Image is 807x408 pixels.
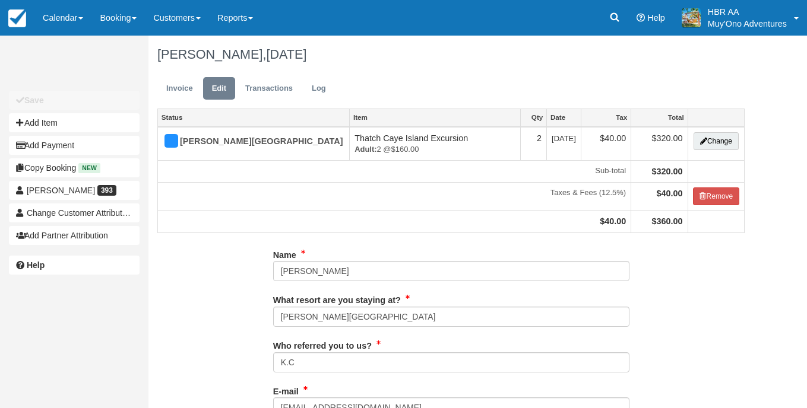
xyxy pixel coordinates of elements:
p: HBR AA [708,6,787,18]
strong: $40.00 [657,189,683,198]
button: Change [694,132,739,150]
label: What resort are you staying at? [273,290,401,307]
p: Muy'Ono Adventures [708,18,787,30]
label: Name [273,245,296,262]
span: Help [647,13,665,23]
div: [PERSON_NAME][GEOGRAPHIC_DATA] [163,132,334,151]
span: Change Customer Attribution [27,208,134,218]
i: Help [637,14,645,22]
strong: Adult [355,145,376,154]
a: Item [350,109,520,126]
label: E-mail [273,381,299,398]
button: Add Payment [9,136,140,155]
img: checkfront-main-nav-mini-logo.png [8,9,26,27]
a: [PERSON_NAME] 393 [9,181,140,200]
b: Help [27,260,45,270]
span: [PERSON_NAME] [27,186,95,195]
a: Qty [521,109,546,126]
span: [DATE] [552,134,576,143]
strong: $360.00 [652,216,683,226]
button: Copy Booking New [9,158,140,177]
a: Total [631,109,687,126]
a: Date [547,109,581,126]
a: Status [158,109,349,126]
td: Thatch Caye Island Excursion [350,127,521,161]
button: Save [9,91,140,110]
span: $160.00 [391,145,419,154]
a: Help [9,256,140,275]
img: A20 [682,8,701,27]
span: New [78,163,100,173]
b: Save [24,95,44,105]
td: $320.00 [631,127,688,161]
h1: [PERSON_NAME], [157,47,745,62]
a: Tax [581,109,631,126]
button: Change Customer Attribution [9,203,140,222]
button: Remove [693,187,740,205]
td: 2 [520,127,546,161]
label: Who referred you to us? [273,336,372,352]
a: Edit [203,77,235,100]
em: Taxes & Fees (12.5%) [163,187,626,199]
button: Add Item [9,113,140,132]
strong: $40.00 [600,216,626,226]
strong: $320.00 [652,167,683,176]
em: Sub-total [163,165,626,177]
a: Log [303,77,335,100]
em: 2 @ [355,144,515,155]
td: $40.00 [581,127,631,161]
a: Transactions [236,77,302,100]
button: Add Partner Attribution [9,226,140,245]
span: [DATE] [266,47,306,62]
a: Invoice [157,77,202,100]
span: 393 [97,185,116,196]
